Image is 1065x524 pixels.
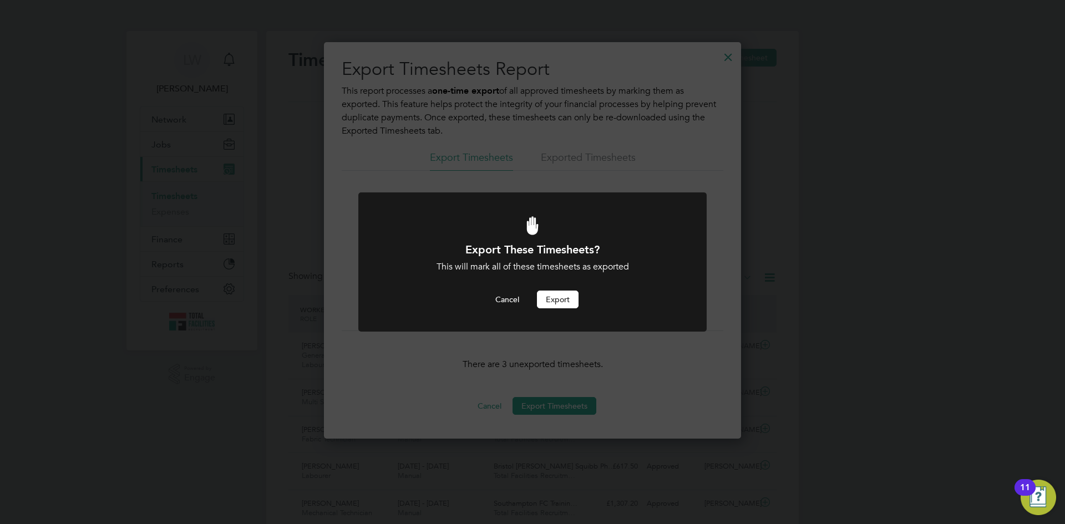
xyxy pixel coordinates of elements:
button: Cancel [486,291,528,308]
div: This will mark all of these timesheets as exported [388,261,677,273]
button: Export [537,291,579,308]
h1: Export These Timesheets? [388,242,677,257]
div: 11 [1020,487,1030,502]
button: Open Resource Center, 11 new notifications [1021,480,1056,515]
